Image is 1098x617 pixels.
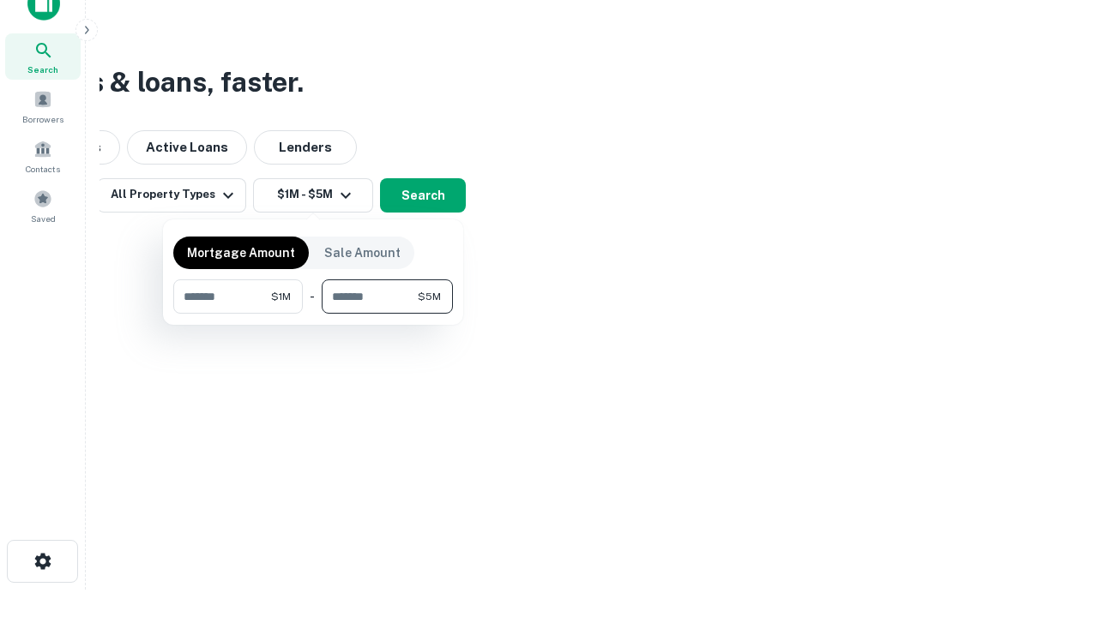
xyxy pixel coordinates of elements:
[324,243,401,262] p: Sale Amount
[187,243,295,262] p: Mortgage Amount
[271,289,291,304] span: $1M
[310,279,315,314] div: -
[1012,425,1098,507] iframe: Chat Widget
[418,289,441,304] span: $5M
